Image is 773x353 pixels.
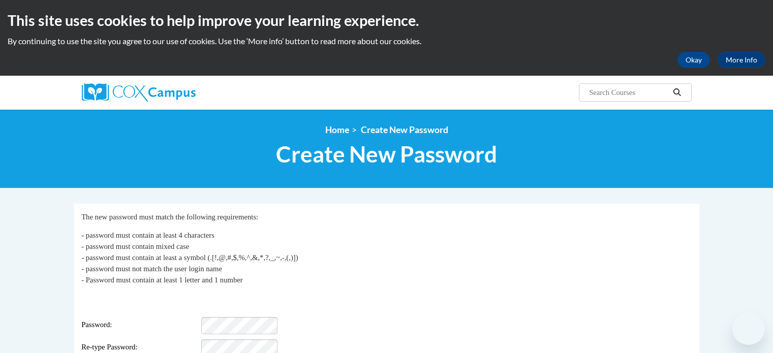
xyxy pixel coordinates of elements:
span: Password: [81,319,199,331]
span: Re-type Password: [81,342,199,353]
a: Home [325,124,349,135]
iframe: Button to launch messaging window [732,312,765,345]
span: - password must contain at least 4 characters - password must contain mixed case - password must ... [81,231,298,284]
img: Cox Campus [82,83,196,102]
span: Create New Password [361,124,448,135]
span: The new password must match the following requirements: [81,213,258,221]
a: More Info [718,52,765,68]
a: Cox Campus [82,83,275,102]
button: Search [669,86,685,99]
input: Search Courses [588,86,669,99]
span: Create New Password [276,141,497,168]
h2: This site uses cookies to help improve your learning experience. [8,10,765,30]
button: Okay [677,52,710,68]
p: By continuing to use the site you agree to our use of cookies. Use the ‘More info’ button to read... [8,36,765,47]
